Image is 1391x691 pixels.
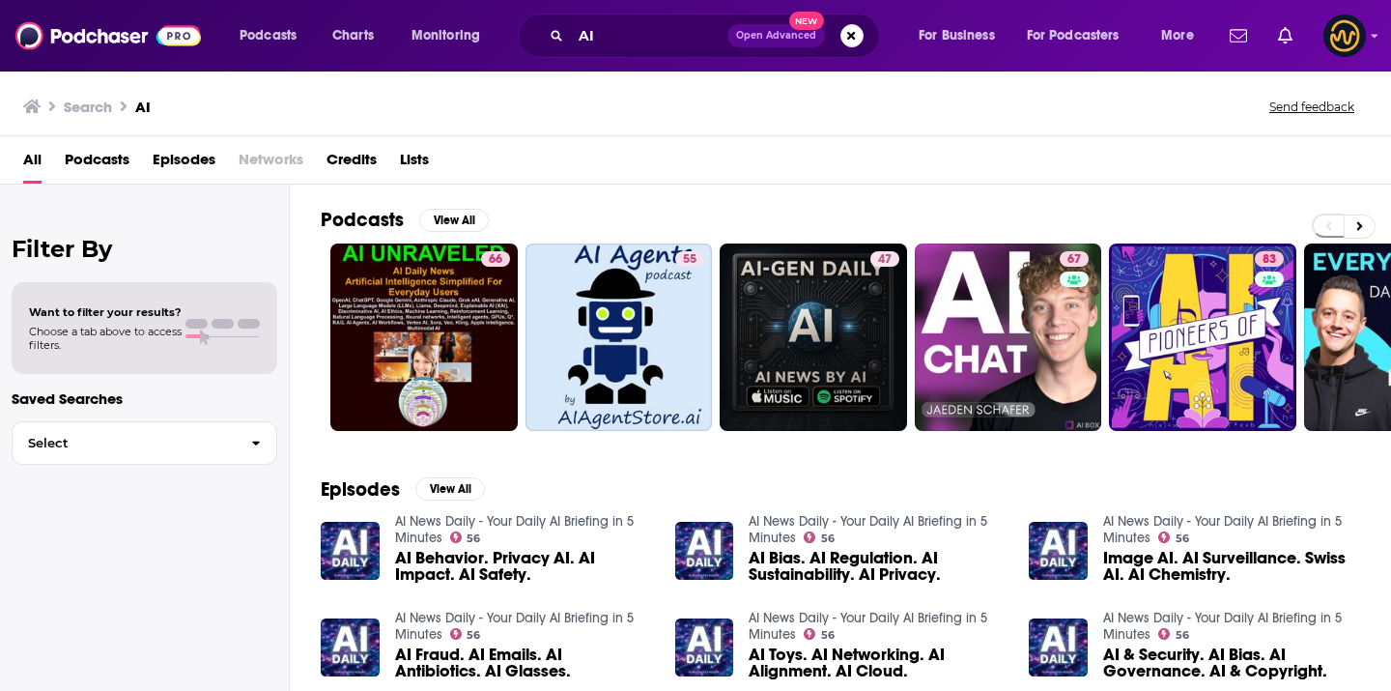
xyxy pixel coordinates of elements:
[821,631,835,640] span: 56
[905,20,1019,51] button: open menu
[412,22,480,49] span: Monitoring
[720,244,907,431] a: 47
[395,647,652,679] a: AI Fraud. AI Emails. AI Antibiotics. AI Glasses.
[1103,610,1342,643] a: AI News Daily - Your Daily AI Briefing in 5 Minutes
[135,98,151,116] h3: AI
[749,550,1006,583] a: AI Bias. AI Regulation. AI Sustainability. AI Privacy.
[330,244,518,431] a: 66
[240,22,297,49] span: Podcasts
[400,144,429,184] a: Lists
[398,20,505,51] button: open menu
[489,250,502,270] span: 66
[683,250,696,270] span: 55
[467,534,480,543] span: 56
[153,144,215,184] a: Episodes
[749,647,1006,679] a: AI Toys. AI Networking. AI Alignment. AI Cloud.
[419,209,489,232] button: View All
[467,631,480,640] span: 56
[736,31,816,41] span: Open Advanced
[1029,522,1088,581] img: Image AI. AI Surveillance. Swiss AI. AI Chemistry.
[29,305,182,319] span: Want to filter your results?
[395,513,634,546] a: AI News Daily - Your Daily AI Briefing in 5 Minutes
[1158,628,1189,640] a: 56
[321,208,404,232] h2: Podcasts
[64,98,112,116] h3: Search
[321,208,489,232] a: PodcastsView All
[804,532,835,543] a: 56
[870,251,899,267] a: 47
[450,532,481,543] a: 56
[1067,250,1081,270] span: 67
[915,244,1102,431] a: 67
[29,325,182,352] span: Choose a tab above to access filters.
[525,244,713,431] a: 55
[12,389,277,408] p: Saved Searches
[1158,532,1189,543] a: 56
[12,235,277,263] h2: Filter By
[1270,19,1300,52] a: Show notifications dropdown
[749,513,987,546] a: AI News Daily - Your Daily AI Briefing in 5 Minutes
[821,534,835,543] span: 56
[1103,550,1360,583] a: Image AI. AI Surveillance. Swiss AI. AI Chemistry.
[1263,99,1360,115] button: Send feedback
[1103,513,1342,546] a: AI News Daily - Your Daily AI Briefing in 5 Minutes
[321,619,380,677] img: AI Fraud. AI Emails. AI Antibiotics. AI Glasses.
[226,20,322,51] button: open menu
[804,628,835,640] a: 56
[878,250,892,270] span: 47
[1222,19,1255,52] a: Show notifications dropdown
[1027,22,1120,49] span: For Podcasters
[13,437,236,449] span: Select
[450,628,481,640] a: 56
[12,421,277,465] button: Select
[320,20,385,51] a: Charts
[1029,619,1088,677] img: AI & Security. AI Bias. AI Governance. AI & Copyright.
[23,144,42,184] a: All
[321,522,380,581] img: AI Behavior. Privacy AI. AI Impact. AI Safety.
[1148,20,1218,51] button: open menu
[571,20,727,51] input: Search podcasts, credits, & more...
[675,522,734,581] img: AI Bias. AI Regulation. AI Sustainability. AI Privacy.
[415,477,485,501] button: View All
[15,17,201,54] img: Podchaser - Follow, Share and Rate Podcasts
[1176,631,1189,640] span: 56
[1060,251,1089,267] a: 67
[1109,244,1296,431] a: 83
[332,22,374,49] span: Charts
[1323,14,1366,57] span: Logged in as LowerStreet
[1323,14,1366,57] button: Show profile menu
[321,477,400,502] h2: Episodes
[65,144,129,184] a: Podcasts
[395,550,652,583] a: AI Behavior. Privacy AI. AI Impact. AI Safety.
[919,22,995,49] span: For Business
[395,610,634,643] a: AI News Daily - Your Daily AI Briefing in 5 Minutes
[481,251,510,267] a: 66
[239,144,303,184] span: Networks
[675,619,734,677] img: AI Toys. AI Networking. AI Alignment. AI Cloud.
[1263,250,1276,270] span: 83
[1255,251,1284,267] a: 83
[1103,647,1360,679] a: AI & Security. AI Bias. AI Governance. AI & Copyright.
[1014,20,1148,51] button: open menu
[789,12,824,30] span: New
[326,144,377,184] a: Credits
[321,477,485,502] a: EpisodesView All
[1176,534,1189,543] span: 56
